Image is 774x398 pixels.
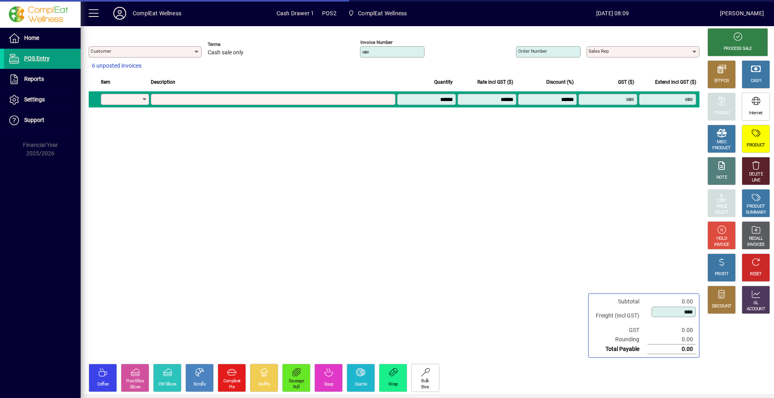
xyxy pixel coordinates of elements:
[258,382,270,388] div: Muffin
[712,145,730,151] div: PRODUCT
[24,76,44,82] span: Reports
[647,344,696,354] td: 0.00
[647,326,696,335] td: 0.00
[716,204,727,210] div: PRICE
[277,7,314,20] span: Cash Drawer 1
[130,384,141,390] div: Slices
[715,271,728,277] div: PROFIT
[749,171,763,177] div: DELETE
[714,110,730,116] div: CHARGE
[655,78,696,87] span: Extend incl GST ($)
[716,175,727,181] div: NOTE
[518,48,547,54] mat-label: Order number
[193,382,206,388] div: Scrolls
[592,297,647,306] td: Subtotal
[223,378,240,384] div: Compleat
[714,78,729,84] div: EFTPOS
[712,303,731,309] div: DISCOUNT
[101,78,110,87] span: Item
[751,78,761,84] div: CASH
[97,382,109,388] div: Coffee
[717,139,726,145] div: MISC
[752,177,760,184] div: LINE
[724,46,752,52] div: PROCESS SALE
[505,7,720,20] span: [DATE] 08:09
[592,344,647,354] td: Total Payable
[746,210,766,216] div: SUMMARY
[747,204,765,210] div: PRODUCT
[289,378,304,384] div: Sausage
[747,242,764,248] div: INVOICES
[546,78,574,87] span: Discount (%)
[322,7,337,20] span: POS2
[753,300,759,306] div: GL
[434,78,453,87] span: Quantity
[716,236,727,242] div: HOLD
[293,384,300,390] div: Roll
[4,69,81,89] a: Reports
[89,59,145,73] button: 6 unposted invoices
[355,382,367,388] div: Quiche
[358,7,407,20] span: ComplEat Wellness
[4,110,81,130] a: Support
[421,378,429,384] div: Bulk
[92,62,141,70] span: 6 unposted invoices
[126,378,144,384] div: Pure Bliss
[618,78,634,87] span: GST ($)
[208,42,256,47] span: Terms
[747,142,765,148] div: PRODUCT
[714,242,729,248] div: INVOICE
[388,382,397,388] div: Wrap
[749,236,763,242] div: RECALL
[4,90,81,110] a: Settings
[107,6,133,21] button: Profile
[345,6,410,21] span: ComplEat Wellness
[151,78,175,87] span: Description
[589,48,609,54] mat-label: Sales rep
[592,335,647,344] td: Rounding
[360,39,393,45] mat-label: Invoice number
[208,49,243,56] span: Cash sale only
[749,110,762,116] div: Internet
[24,55,50,62] span: POS Entry
[592,306,647,326] td: Freight (Incl GST)
[24,117,44,123] span: Support
[747,306,765,312] div: ACCOUNT
[324,382,333,388] div: Soup
[715,210,729,216] div: SELECT
[421,384,429,390] div: Bins
[4,28,81,48] a: Home
[647,297,696,306] td: 0.00
[133,7,181,20] div: ComplEat Wellness
[477,78,513,87] span: Rate incl GST ($)
[158,382,177,388] div: CW Slices
[592,326,647,335] td: GST
[647,335,696,344] td: 0.00
[24,96,45,103] span: Settings
[720,7,764,20] div: [PERSON_NAME]
[91,48,111,54] mat-label: Customer
[750,271,762,277] div: RESET
[24,35,39,41] span: Home
[229,384,235,390] div: Pie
